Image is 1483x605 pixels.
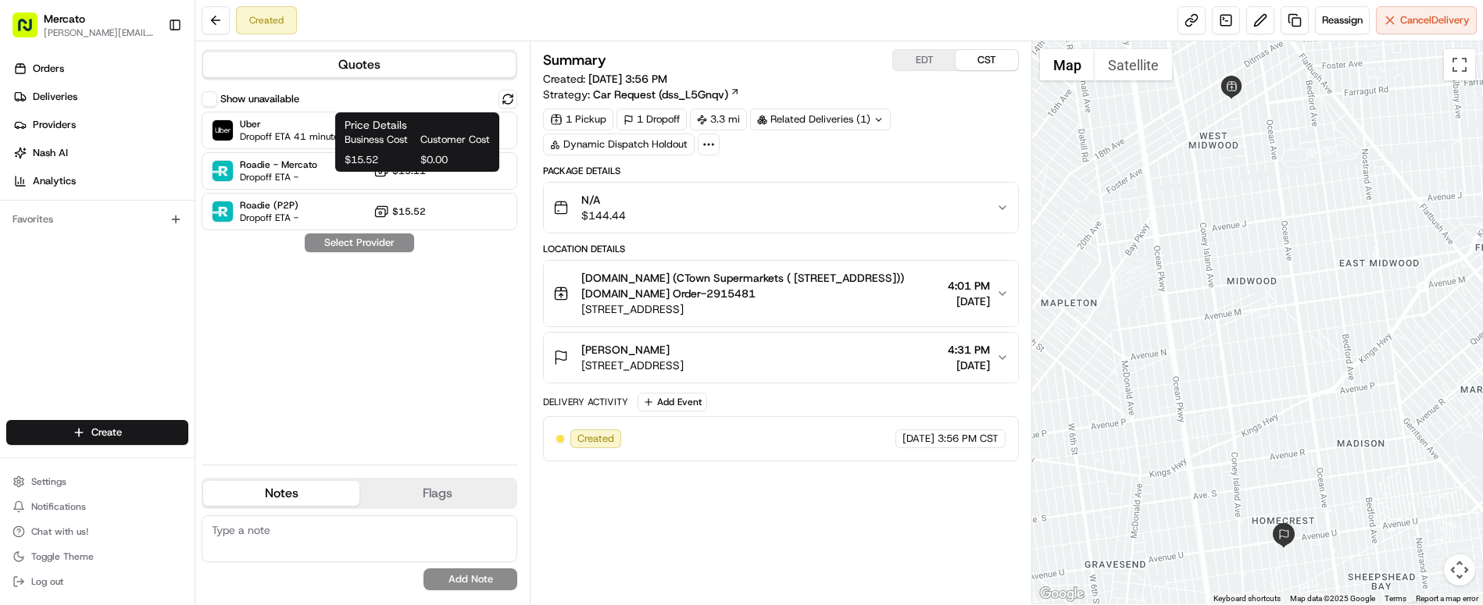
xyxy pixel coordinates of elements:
span: [STREET_ADDRESS] [581,301,942,317]
div: 📗 [16,165,28,178]
span: Orders [33,62,64,76]
a: Report a map error [1416,594,1478,603]
span: N/A [581,192,626,208]
button: Show satellite imagery [1095,49,1172,80]
span: Nash AI [33,146,68,160]
span: Create [91,425,122,440]
span: Toggle Theme [31,550,94,563]
span: [DATE] [902,432,934,446]
span: API Documentation [148,164,251,180]
button: Log out [6,571,188,593]
div: Dynamic Dispatch Holdout [543,133,695,155]
span: Created: [543,71,667,87]
a: Terms [1385,594,1406,603]
button: Map camera controls [1444,554,1475,585]
span: Customer Cost [420,133,490,147]
a: Nash AI [6,141,195,165]
span: Reassign [1322,13,1363,27]
button: Settings [6,471,188,493]
button: Mercato [44,11,85,27]
span: Roadie - Mercato [240,158,317,171]
label: Show unavailable [220,92,299,106]
button: Mercato[PERSON_NAME][EMAIL_ADDRESS][PERSON_NAME][DOMAIN_NAME] [6,6,162,44]
span: Pylon [155,202,189,214]
div: Delivery Activity [543,396,628,408]
span: [DOMAIN_NAME] (CTown Supermarkets ( [STREET_ADDRESS])) [DOMAIN_NAME] Order-2915481 [581,270,942,301]
span: Log out [31,575,63,588]
span: Analytics [33,174,76,188]
span: Created [577,432,614,446]
span: Dropoff ETA - [240,212,298,224]
span: Business Cost [345,133,414,147]
a: Analytics [6,169,195,194]
span: $0.00 [420,153,490,167]
button: [DOMAIN_NAME] (CTown Supermarkets ( [STREET_ADDRESS])) [DOMAIN_NAME] Order-2915481[STREET_ADDRESS... [544,261,1018,326]
button: Show street map [1040,49,1095,80]
img: Uber [213,120,233,141]
div: We're available if you need us! [53,102,198,115]
span: Providers [33,118,76,132]
button: Keyboard shortcuts [1213,593,1281,604]
span: Cancel Delivery [1400,13,1470,27]
img: Roadie - Mercato [213,161,233,181]
div: Start new chat [53,87,256,102]
span: Map data ©2025 Google [1290,594,1375,603]
span: $15.52 [392,205,426,218]
span: Uber [240,118,344,130]
span: Deliveries [33,90,77,104]
span: $144.44 [581,208,626,223]
span: 4:01 PM [948,278,990,294]
button: Add Event [638,393,707,411]
button: Toggle fullscreen view [1444,49,1475,80]
button: [PERSON_NAME][EMAIL_ADDRESS][PERSON_NAME][DOMAIN_NAME] [44,27,155,39]
button: Flags [359,481,516,506]
span: Settings [31,475,66,488]
button: Notifications [6,496,188,518]
span: [DATE] 3:56 PM [588,72,667,86]
button: CST [956,50,1018,70]
a: Open this area in Google Maps (opens a new window) [1036,584,1088,604]
div: Related Deliveries (1) [750,109,891,130]
a: Providers [6,112,195,137]
button: [PERSON_NAME][STREET_ADDRESS]4:31 PM[DATE] [544,333,1018,383]
a: Powered byPylon [110,201,189,214]
img: Google [1036,584,1088,604]
button: N/A$144.44 [544,183,1018,233]
input: Clear [41,38,258,55]
a: 💻API Documentation [126,158,257,186]
div: 💻 [132,165,145,178]
span: Roadie (P2P) [240,199,298,212]
div: 3.3 mi [690,109,747,130]
h3: Summary [543,53,606,67]
a: Deliveries [6,84,195,109]
a: 📗Knowledge Base [9,158,126,186]
button: Create [6,420,188,445]
button: Quotes [203,52,516,77]
span: Knowledge Base [31,164,120,180]
span: Dropoff ETA - [240,171,317,183]
span: Chat with us! [31,525,88,538]
button: EDT [893,50,956,70]
img: Roadie (P2P) [213,201,233,222]
button: Start new chat [266,91,284,110]
button: $15.52 [373,204,426,219]
button: Notes [203,481,359,506]
span: $15.52 [345,153,414,167]
img: 1736555255976-a54dd68f-1ca7-489b-9aae-adbdc363a1c4 [16,87,44,115]
a: Car Request (dss_L5Gnqv) [593,87,740,102]
span: Dropoff ETA 41 minutes [240,130,344,143]
span: 4:31 PM [948,342,990,358]
button: Toggle Theme [6,546,188,568]
button: Reassign [1315,6,1370,34]
span: [STREET_ADDRESS] [581,358,684,373]
button: CancelDelivery [1376,6,1477,34]
span: [DATE] [948,294,990,309]
div: 1 Pickup [543,109,613,130]
div: Location Details [543,243,1019,255]
span: 3:56 PM CST [938,432,999,446]
h1: Price Details [345,117,490,133]
span: Car Request (dss_L5Gnqv) [593,87,728,102]
span: Notifications [31,500,86,513]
